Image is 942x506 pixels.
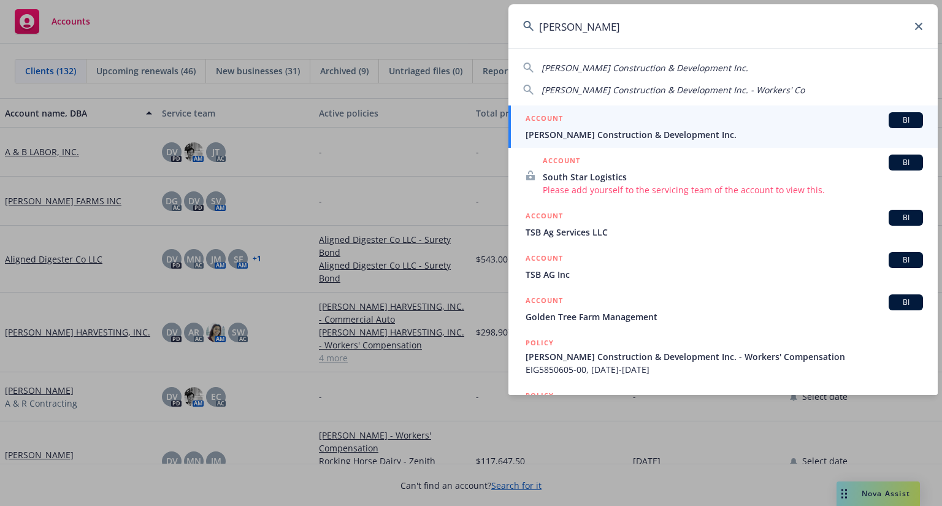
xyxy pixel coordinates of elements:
[526,226,923,239] span: TSB Ag Services LLC
[526,128,923,141] span: [PERSON_NAME] Construction & Development Inc.
[526,252,563,267] h5: ACCOUNT
[508,203,938,245] a: ACCOUNTBITSB Ag Services LLC
[526,310,923,323] span: Golden Tree Farm Management
[894,157,918,168] span: BI
[508,245,938,288] a: ACCOUNTBITSB AG Inc
[508,383,938,448] a: POLICY
[526,363,923,376] span: EIG5850605-00, [DATE]-[DATE]
[526,350,923,363] span: [PERSON_NAME] Construction & Development Inc. - Workers' Compensation
[508,288,938,330] a: ACCOUNTBIGolden Tree Farm Management
[526,210,563,224] h5: ACCOUNT
[526,268,923,281] span: TSB AG Inc
[894,297,918,308] span: BI
[543,183,923,196] span: Please add yourself to the servicing team of the account to view this.
[894,255,918,266] span: BI
[526,389,554,402] h5: POLICY
[543,171,923,183] span: South Star Logistics
[894,115,918,126] span: BI
[894,212,918,223] span: BI
[526,337,554,349] h5: POLICY
[508,105,938,148] a: ACCOUNTBI[PERSON_NAME] Construction & Development Inc.
[508,4,938,48] input: Search...
[508,148,938,203] a: ACCOUNTBISouth Star LogisticsPlease add yourself to the servicing team of the account to view this.
[542,84,805,96] span: [PERSON_NAME] Construction & Development Inc. - Workers' Co
[508,330,938,383] a: POLICY[PERSON_NAME] Construction & Development Inc. - Workers' CompensationEIG5850605-00, [DATE]-...
[542,62,748,74] span: [PERSON_NAME] Construction & Development Inc.
[526,112,563,127] h5: ACCOUNT
[543,155,580,169] h5: ACCOUNT
[526,294,563,309] h5: ACCOUNT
